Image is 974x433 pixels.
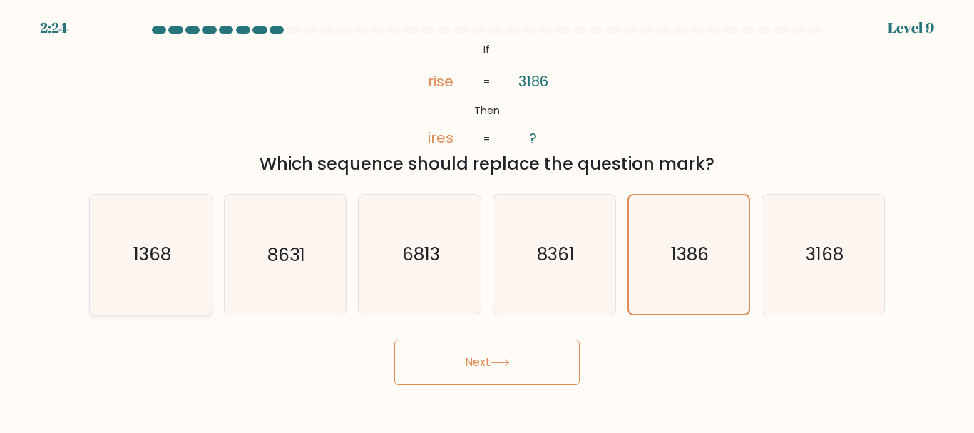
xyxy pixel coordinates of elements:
[267,243,305,268] text: 8631
[474,103,500,118] tspan: Then
[518,71,548,91] tspan: 3186
[402,243,440,268] text: 6813
[888,17,934,39] div: Level 9
[40,17,68,39] div: 2:24
[428,71,453,91] tspan: rise
[398,39,576,149] svg: @import url('[URL][DOMAIN_NAME]);
[98,151,876,177] div: Which sequence should replace the question mark?
[394,340,580,385] button: Next
[671,242,709,267] text: 1386
[483,42,490,56] tspan: If
[483,131,490,146] tspan: =
[428,128,453,148] tspan: ires
[530,128,538,148] tspan: ?
[536,243,574,268] text: 8361
[133,243,170,268] text: 1368
[483,74,490,88] tspan: =
[806,243,844,268] text: 3168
